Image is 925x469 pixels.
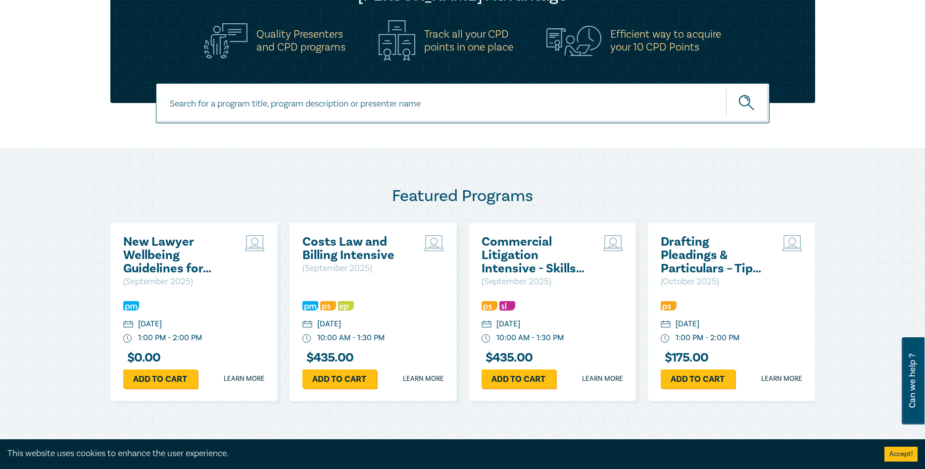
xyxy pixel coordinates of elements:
[424,28,513,53] h5: Track all your CPD points in one place
[661,235,767,275] a: Drafting Pleadings & Particulars – Tips & Traps
[256,28,345,53] h5: Quality Presenters and CPD programs
[496,318,520,330] div: [DATE]
[123,301,139,311] img: Practice Management & Business Skills
[661,369,735,388] a: Add to cart
[482,320,491,329] img: calendar
[482,334,490,343] img: watch
[482,235,588,275] a: Commercial Litigation Intensive - Skills and Strategies for Success in Commercial Disputes
[123,334,132,343] img: watch
[661,334,670,343] img: watch
[302,235,409,262] a: Costs Law and Billing Intensive
[320,301,336,311] img: Professional Skills
[403,374,444,384] a: Learn more
[546,26,601,55] img: Efficient way to acquire<br>your 10 CPD Points
[661,275,767,288] p: ( October 2025 )
[782,235,802,251] img: Live Stream
[123,235,230,275] a: New Lawyer Wellbeing Guidelines for Legal Workplaces
[482,275,588,288] p: ( September 2025 )
[110,186,815,206] h2: Featured Programs
[302,351,354,365] h3: $ 435.00
[379,20,415,61] img: Track all your CPD<br>points in one place
[302,320,312,329] img: calendar
[302,301,318,311] img: Practice Management & Business Skills
[610,28,721,53] h5: Efficient way to acquire your 10 CPD Points
[338,301,354,311] img: Ethics & Professional Responsibility
[123,275,230,288] p: ( September 2025 )
[676,332,739,344] div: 1:00 PM - 2:00 PM
[204,23,247,58] img: Quality Presenters<br>and CPD programs
[661,301,677,311] img: Professional Skills
[884,447,918,462] button: Accept cookies
[138,332,202,344] div: 1:00 PM - 2:00 PM
[499,301,515,311] img: Substantive Law
[482,351,533,365] h3: $ 435.00
[496,332,564,344] div: 10:00 AM - 1:30 PM
[123,369,197,388] a: Add to cart
[661,320,671,329] img: calendar
[661,351,709,365] h3: $ 175.00
[245,235,265,251] img: Live Stream
[302,262,409,275] p: ( September 2025 )
[676,318,699,330] div: [DATE]
[302,334,311,343] img: watch
[7,447,870,460] div: This website uses cookies to enhance the user experience.
[603,235,623,251] img: Live Stream
[123,320,133,329] img: calendar
[482,301,497,311] img: Professional Skills
[302,369,377,388] a: Add to cart
[138,318,162,330] div: [DATE]
[424,235,444,251] img: Live Stream
[156,83,770,123] input: Search for a program title, program description or presenter name
[482,369,556,388] a: Add to cart
[761,374,802,384] a: Learn more
[224,374,265,384] a: Learn more
[317,332,385,344] div: 10:00 AM - 1:30 PM
[317,318,341,330] div: [DATE]
[908,343,917,418] span: Can we help ?
[582,374,623,384] a: Learn more
[123,351,161,365] h3: $ 0.00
